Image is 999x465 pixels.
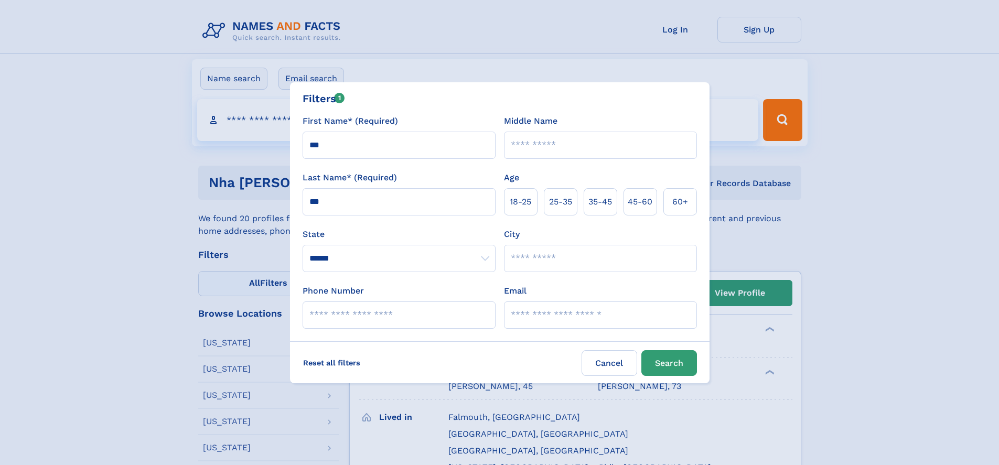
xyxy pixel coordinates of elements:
label: Age [504,171,519,184]
div: Filters [303,91,345,106]
span: 25‑35 [549,196,572,208]
span: 18‑25 [510,196,531,208]
button: Search [641,350,697,376]
label: State [303,228,496,241]
span: 35‑45 [588,196,612,208]
label: First Name* (Required) [303,115,398,127]
label: City [504,228,520,241]
label: Email [504,285,527,297]
label: Middle Name [504,115,557,127]
label: Reset all filters [296,350,367,375]
label: Last Name* (Required) [303,171,397,184]
span: 45‑60 [628,196,652,208]
label: Cancel [582,350,637,376]
label: Phone Number [303,285,364,297]
span: 60+ [672,196,688,208]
